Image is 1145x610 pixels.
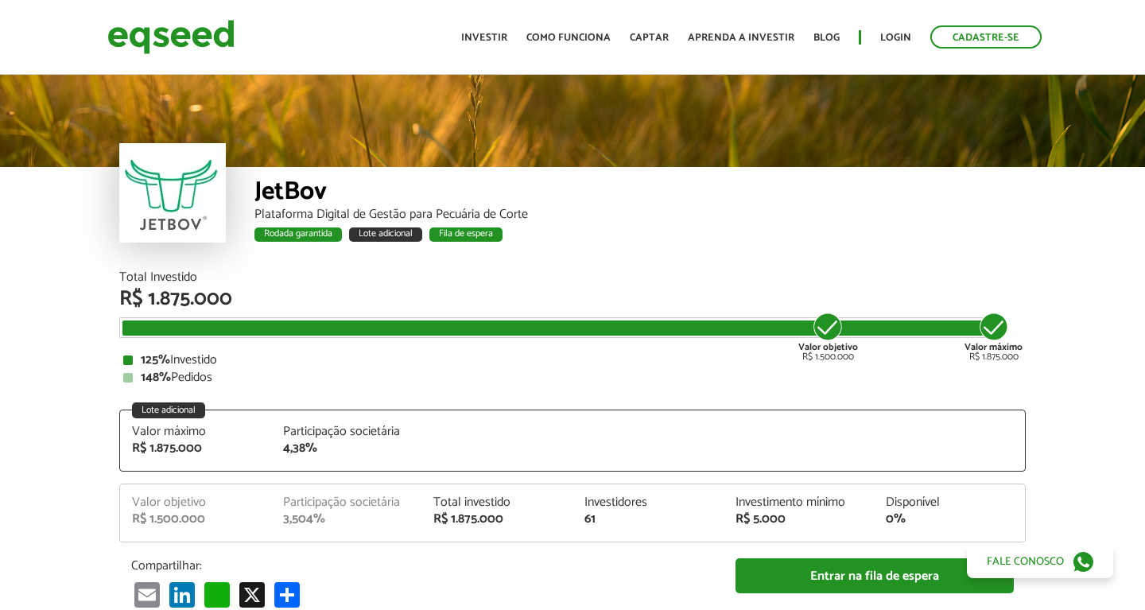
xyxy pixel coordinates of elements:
[584,513,712,526] div: 61
[461,33,507,43] a: Investir
[688,33,794,43] a: Aprenda a investir
[526,33,611,43] a: Como funciona
[433,496,561,509] div: Total investido
[886,513,1013,526] div: 0%
[132,513,259,526] div: R$ 1.500.000
[967,545,1113,578] a: Fale conosco
[880,33,911,43] a: Login
[813,33,840,43] a: Blog
[736,513,863,526] div: R$ 5.000
[132,402,205,418] div: Lote adicional
[119,271,1026,284] div: Total Investido
[429,227,503,242] div: Fila de espera
[965,311,1023,362] div: R$ 1.875.000
[283,513,410,526] div: 3,504%
[798,311,858,362] div: R$ 1.500.000
[349,227,422,242] div: Lote adicional
[736,496,863,509] div: Investimento mínimo
[236,581,268,608] a: X
[630,33,669,43] a: Captar
[141,349,170,371] strong: 125%
[283,496,410,509] div: Participação societária
[433,513,561,526] div: R$ 1.875.000
[201,581,233,608] a: WhatsApp
[132,496,259,509] div: Valor objetivo
[132,442,259,455] div: R$ 1.875.000
[254,227,342,242] div: Rodada garantida
[584,496,712,509] div: Investidores
[886,496,1013,509] div: Disponível
[131,581,163,608] a: Email
[119,289,1026,309] div: R$ 1.875.000
[166,581,198,608] a: LinkedIn
[271,581,303,608] a: Compartilhar
[283,425,410,438] div: Participação societária
[254,208,1026,221] div: Plataforma Digital de Gestão para Pecuária de Corte
[132,425,259,438] div: Valor máximo
[123,371,1022,384] div: Pedidos
[254,179,1026,208] div: JetBov
[141,367,171,388] strong: 148%
[965,340,1023,355] strong: Valor máximo
[930,25,1042,49] a: Cadastre-se
[123,354,1022,367] div: Investido
[283,442,410,455] div: 4,38%
[107,16,235,58] img: EqSeed
[131,558,712,573] p: Compartilhar:
[736,558,1014,594] a: Entrar na fila de espera
[798,340,858,355] strong: Valor objetivo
